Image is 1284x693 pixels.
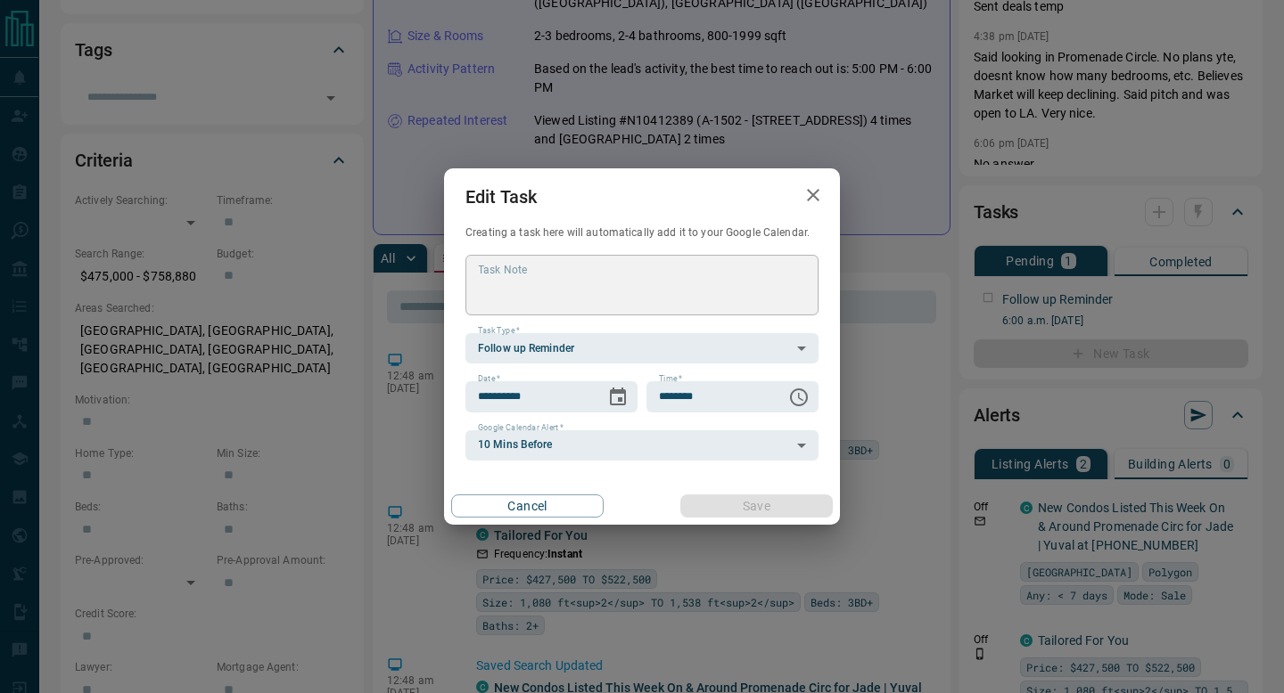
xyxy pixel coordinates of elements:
[451,494,604,518] button: Cancel
[465,333,819,363] div: Follow up Reminder
[659,373,682,385] label: Time
[478,422,564,434] label: Google Calendar Alert
[444,168,558,225] h2: Edit Task
[465,225,819,241] p: Creating a task here will automatically add it to your Google Calendar.
[781,379,817,415] button: Choose time, selected time is 6:00 AM
[478,325,520,337] label: Task Type
[478,373,500,385] label: Date
[600,379,636,415] button: Choose date, selected date is Oct 9, 2025
[465,430,819,461] div: 10 Mins Before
